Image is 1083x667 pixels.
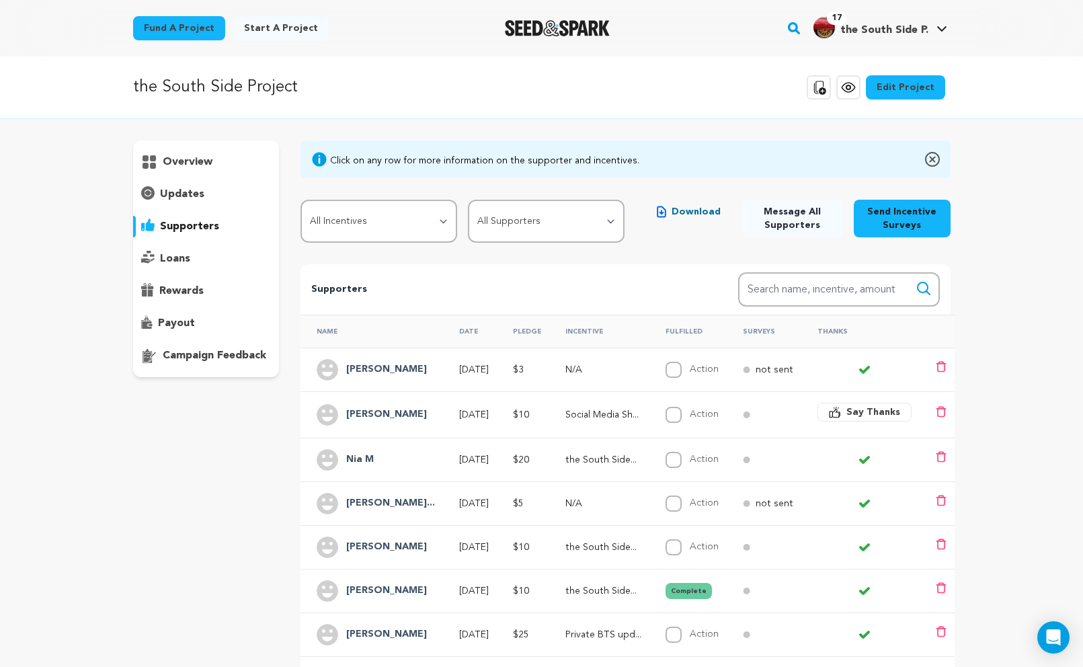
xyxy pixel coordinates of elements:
[756,497,793,510] p: not sent
[846,405,900,419] span: Say Thanks
[738,272,940,307] input: Search name, incentive, amount
[513,455,529,465] span: $20
[866,75,945,100] a: Edit Project
[459,363,489,377] p: [DATE]
[513,499,524,508] span: $5
[346,539,427,555] h4: Nick
[505,20,610,36] a: Seed&Spark Homepage
[690,629,719,639] label: Action
[497,315,549,348] th: Pledge
[811,14,950,42] span: the South Side P.'s Profile
[690,364,719,374] label: Action
[311,282,694,298] p: Supporters
[459,628,489,641] p: [DATE]
[565,363,641,377] p: N/A
[690,409,719,419] label: Action
[459,408,489,422] p: [DATE]
[727,315,801,348] th: Surveys
[649,315,727,348] th: Fulfilled
[801,315,920,348] th: Thanks
[565,628,641,641] p: Private BTS updates
[840,25,928,36] span: the South Side P.
[317,359,338,381] img: user.png
[443,315,497,348] th: Date
[565,497,641,510] p: N/A
[756,363,793,377] p: not sent
[163,348,266,364] p: campaign feedback
[159,283,204,299] p: rewards
[459,541,489,554] p: [DATE]
[690,498,719,508] label: Action
[459,497,489,510] p: [DATE]
[160,251,190,267] p: loans
[753,205,832,232] span: Message All Supporters
[742,200,843,237] button: Message All Supporters
[813,17,928,38] div: the South Side P.'s Profile
[133,184,280,205] button: updates
[565,584,641,598] p: the South Side Project Spotify/Apple Music Playlist
[346,627,427,643] h4: Gavin Mosier
[346,407,427,423] h4: Clinton Malone
[133,248,280,270] button: loans
[330,154,639,167] div: Click on any row for more information on the supporter and incentives.
[549,315,649,348] th: Incentive
[565,408,641,422] p: Social Media Shoutout
[565,541,641,554] p: the South Side Project Spotify/Apple Music Playlist
[513,543,529,552] span: $10
[925,151,940,167] img: close-o.svg
[811,14,950,38] a: the South Side P.'s Profile
[513,410,529,420] span: $10
[854,200,951,237] button: Send Incentive Surveys
[666,583,712,599] button: Complete
[158,315,195,331] p: payout
[346,362,427,378] h4: Brittany Guerin
[133,280,280,302] button: rewards
[459,453,489,467] p: [DATE]
[133,313,280,334] button: payout
[317,493,338,514] img: user.png
[317,537,338,558] img: user.png
[513,365,524,375] span: $3
[513,586,529,596] span: $10
[346,452,374,468] h4: Nia M
[133,151,280,173] button: overview
[565,453,641,467] p: the South Side Project Spotify/Apple Music Playlist
[505,20,610,36] img: Seed&Spark Logo Dark Mode
[459,584,489,598] p: [DATE]
[817,403,912,422] button: Say Thanks
[317,624,338,645] img: user.png
[300,315,443,348] th: Name
[160,186,204,202] p: updates
[317,404,338,426] img: user.png
[1037,621,1070,654] div: Open Intercom Messenger
[133,216,280,237] button: supporters
[346,496,435,512] h4: Reigna Castrellon
[690,542,719,551] label: Action
[160,219,219,235] p: supporters
[317,449,338,471] img: user.png
[513,630,529,639] span: $25
[346,583,427,599] h4: Brittaney L
[813,17,835,38] img: d1017288c9b554b2.jpg
[317,580,338,602] img: user.png
[133,345,280,366] button: campaign feedback
[690,455,719,464] label: Action
[163,154,212,170] p: overview
[233,16,329,40] a: Start a project
[133,16,225,40] a: Fund a project
[672,205,721,219] span: Download
[133,75,298,100] p: the South Side Project
[646,200,731,224] button: Download
[827,11,847,25] span: 17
